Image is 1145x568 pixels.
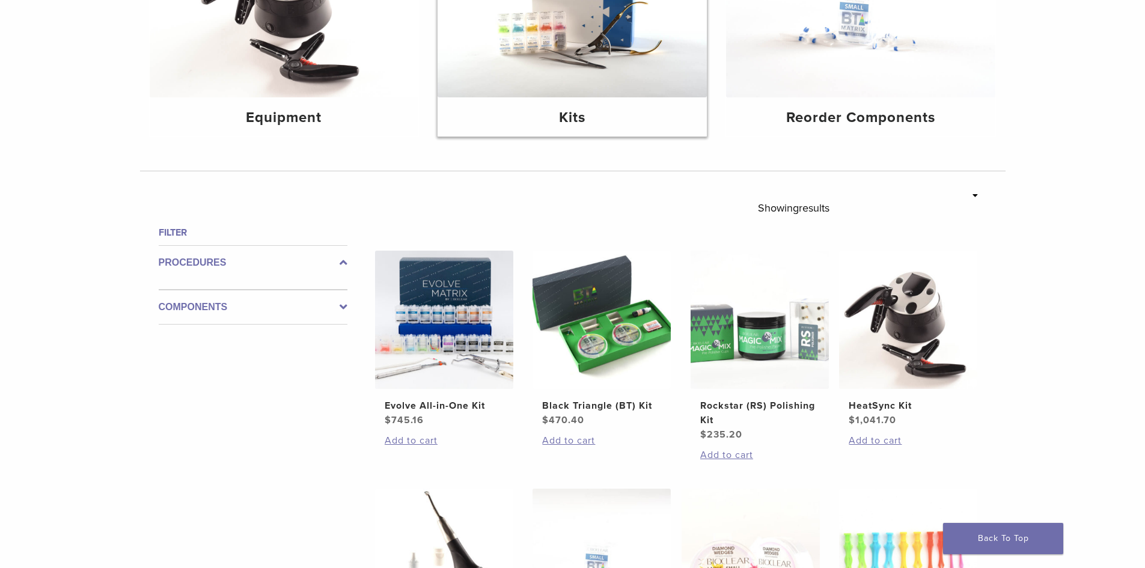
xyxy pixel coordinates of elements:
[700,448,819,462] a: Add to cart: “Rockstar (RS) Polishing Kit”
[943,523,1063,554] a: Back To Top
[839,251,977,389] img: HeatSync Kit
[159,255,347,270] label: Procedures
[736,107,986,129] h4: Reorder Components
[542,414,549,426] span: $
[374,251,514,427] a: Evolve All-in-One KitEvolve All-in-One Kit $745.16
[375,251,513,389] img: Evolve All-in-One Kit
[447,107,697,129] h4: Kits
[159,225,347,240] h4: Filter
[542,414,584,426] bdi: 470.40
[700,429,742,441] bdi: 235.20
[691,251,829,389] img: Rockstar (RS) Polishing Kit
[849,399,968,413] h2: HeatSync Kit
[159,107,409,129] h4: Equipment
[849,414,896,426] bdi: 1,041.70
[385,433,504,448] a: Add to cart: “Evolve All-in-One Kit”
[385,399,504,413] h2: Evolve All-in-One Kit
[532,251,672,427] a: Black Triangle (BT) KitBlack Triangle (BT) Kit $470.40
[542,433,661,448] a: Add to cart: “Black Triangle (BT) Kit”
[700,429,707,441] span: $
[385,414,424,426] bdi: 745.16
[758,195,829,221] p: Showing results
[533,251,671,389] img: Black Triangle (BT) Kit
[849,433,968,448] a: Add to cart: “HeatSync Kit”
[849,414,855,426] span: $
[385,414,391,426] span: $
[838,251,979,427] a: HeatSync KitHeatSync Kit $1,041.70
[159,300,347,314] label: Components
[542,399,661,413] h2: Black Triangle (BT) Kit
[690,251,830,442] a: Rockstar (RS) Polishing KitRockstar (RS) Polishing Kit $235.20
[700,399,819,427] h2: Rockstar (RS) Polishing Kit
